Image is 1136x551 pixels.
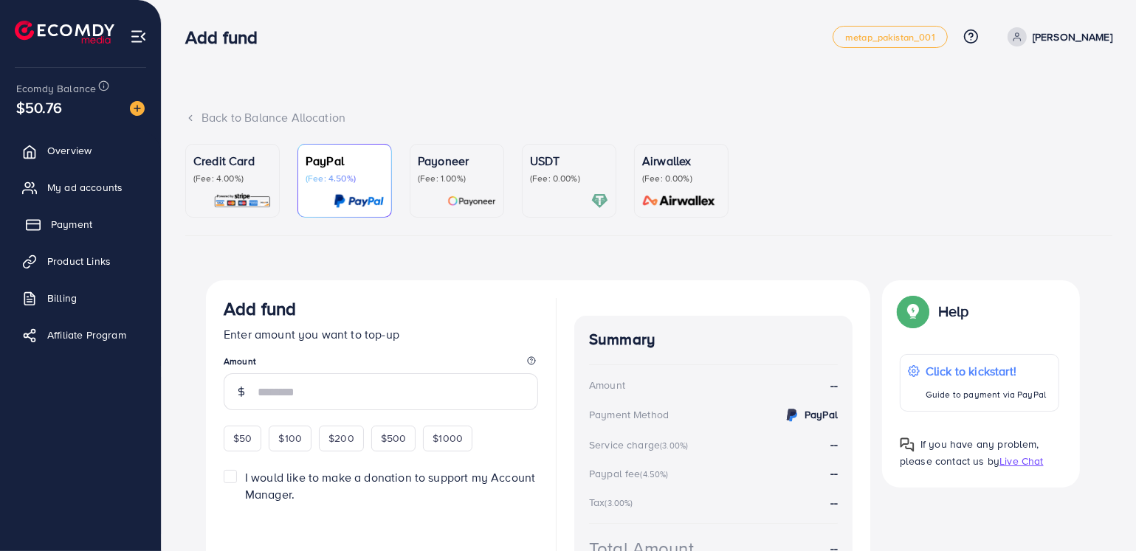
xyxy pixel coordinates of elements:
[830,465,838,481] strong: --
[224,298,296,319] h3: Add fund
[642,173,720,184] p: (Fee: 0.00%)
[213,193,272,209] img: card
[11,320,150,350] a: Affiliate Program
[16,97,62,118] span: $50.76
[130,28,147,45] img: menu
[47,143,92,158] span: Overview
[418,173,496,184] p: (Fee: 1.00%)
[938,302,969,320] p: Help
[591,193,608,209] img: card
[900,298,926,325] img: Popup guide
[447,193,496,209] img: card
[15,21,114,44] img: logo
[1033,28,1112,46] p: [PERSON_NAME]
[11,283,150,313] a: Billing
[233,431,252,446] span: $50
[381,431,407,446] span: $500
[589,330,838,349] h4: Summary
[833,26,948,48] a: metap_pakistan_001
[245,469,535,502] span: I would like to make a donation to support my Account Manager.
[278,431,302,446] span: $100
[589,437,692,452] div: Service charge
[390,521,538,547] iframe: PayPal
[306,152,384,170] p: PayPal
[47,328,126,342] span: Affiliate Program
[900,437,915,452] img: Popup guide
[193,152,272,170] p: Credit Card
[130,101,145,116] img: image
[306,173,384,184] p: (Fee: 4.50%)
[589,378,625,392] div: Amount
[830,436,838,452] strong: --
[193,173,272,184] p: (Fee: 4.00%)
[830,494,838,510] strong: --
[11,209,150,239] a: Payment
[805,407,838,422] strong: PayPal
[51,217,92,232] span: Payment
[638,193,720,209] img: card
[418,152,496,170] p: Payoneer
[589,466,673,481] div: Paypal fee
[334,193,384,209] img: card
[1002,27,1112,46] a: [PERSON_NAME]
[224,325,538,343] p: Enter amount you want to top-up
[641,468,669,480] small: (4.50%)
[16,81,96,96] span: Ecomdy Balance
[999,454,1043,468] span: Live Chat
[11,246,150,276] a: Product Links
[845,32,935,42] span: metap_pakistan_001
[11,136,150,165] a: Overview
[47,180,123,195] span: My ad accounts
[660,440,688,451] small: (3.00%)
[47,254,111,268] span: Product Links
[11,173,150,202] a: My ad accounts
[589,407,669,422] div: Payment Method
[900,437,1039,468] span: If you have any problem, please contact us by
[926,386,1046,403] p: Guide to payment via PayPal
[830,377,838,394] strong: --
[433,431,463,446] span: $1000
[185,27,269,48] h3: Add fund
[185,109,1112,126] div: Back to Balance Allocation
[642,152,720,170] p: Airwallex
[530,152,608,170] p: USDT
[926,362,1046,380] p: Click to kickstart!
[224,355,538,373] legend: Amount
[328,431,354,446] span: $200
[605,497,633,509] small: (3.00%)
[47,291,77,305] span: Billing
[530,173,608,184] p: (Fee: 0.00%)
[589,495,638,510] div: Tax
[783,406,801,424] img: credit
